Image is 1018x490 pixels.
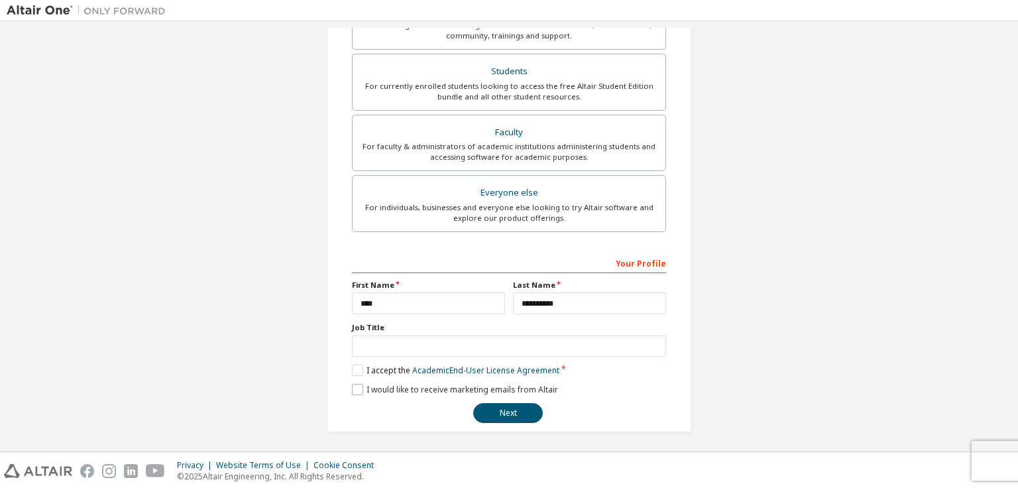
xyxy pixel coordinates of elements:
[352,280,505,290] label: First Name
[412,365,559,376] a: Academic End-User License Agreement
[146,464,165,478] img: youtube.svg
[80,464,94,478] img: facebook.svg
[216,460,313,471] div: Website Terms of Use
[352,365,559,376] label: I accept the
[177,471,382,482] p: © 2025 Altair Engineering, Inc. All Rights Reserved.
[7,4,172,17] img: Altair One
[124,464,138,478] img: linkedin.svg
[473,403,543,423] button: Next
[177,460,216,471] div: Privacy
[352,384,558,395] label: I would like to receive marketing emails from Altair
[361,184,657,202] div: Everyone else
[4,464,72,478] img: altair_logo.svg
[313,460,382,471] div: Cookie Consent
[352,322,666,333] label: Job Title
[361,20,657,41] div: For existing customers looking to access software downloads, HPC resources, community, trainings ...
[361,123,657,142] div: Faculty
[513,280,666,290] label: Last Name
[361,81,657,102] div: For currently enrolled students looking to access the free Altair Student Edition bundle and all ...
[361,202,657,223] div: For individuals, businesses and everyone else looking to try Altair software and explore our prod...
[361,62,657,81] div: Students
[352,252,666,273] div: Your Profile
[361,141,657,162] div: For faculty & administrators of academic institutions administering students and accessing softwa...
[102,464,116,478] img: instagram.svg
